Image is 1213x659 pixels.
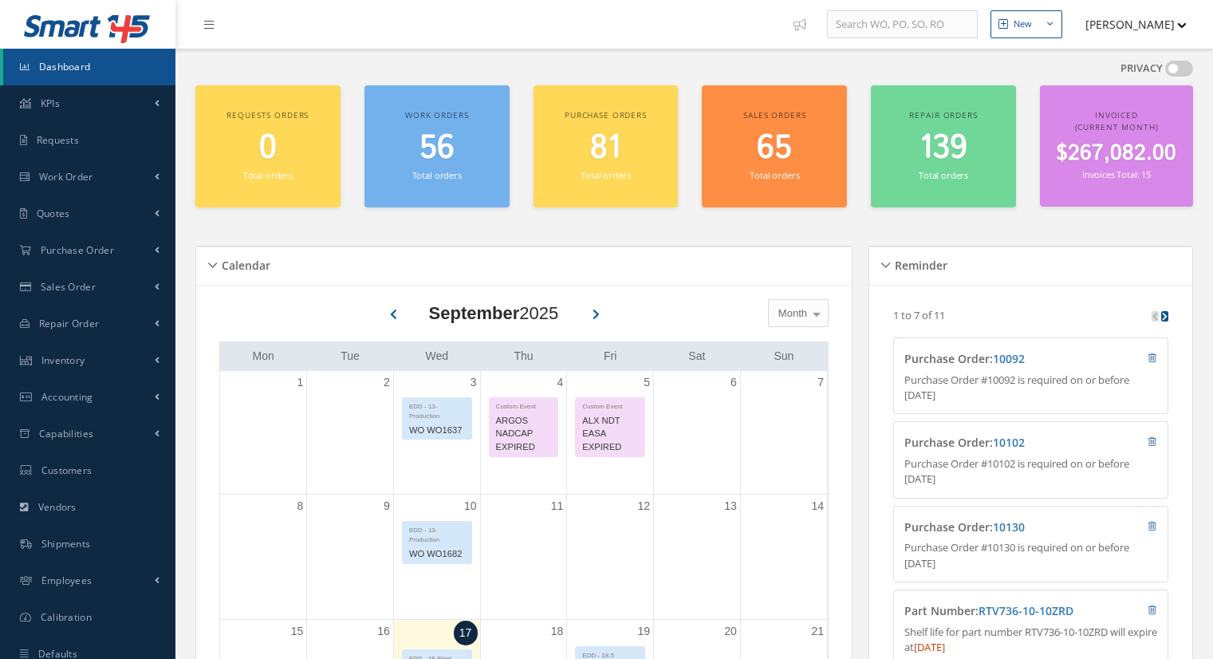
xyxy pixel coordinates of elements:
button: [PERSON_NAME] [1070,9,1187,40]
a: September 11, 2025 [548,495,567,518]
span: Dashboard [39,60,91,73]
td: September 9, 2025 [307,494,394,620]
td: September 3, 2025 [393,371,480,495]
p: Purchase Order #10102 is required on or before [DATE] [904,456,1157,487]
a: Friday [601,346,620,366]
p: 1 to 7 of 11 [893,308,945,322]
p: Shelf life for part number RTV736-10-10ZRD will expire at [904,625,1157,656]
span: Requests [37,133,79,147]
div: ARGOS NADCAP EXPIRED [490,412,558,456]
span: Repair orders [909,109,977,120]
span: (Current Month) [1075,121,1159,132]
span: : [990,519,1025,535]
div: New [1014,18,1032,31]
div: EDD - 13-Production [403,398,471,421]
span: Invoiced [1095,109,1138,120]
h4: Part Number [904,605,1089,618]
td: September 14, 2025 [740,494,827,620]
td: September 2, 2025 [307,371,394,495]
a: September 8, 2025 [293,495,306,518]
span: 0 [259,125,277,171]
a: September 20, 2025 [721,620,740,643]
h4: Purchase Order [904,436,1089,450]
span: 65 [757,125,792,171]
a: September 15, 2025 [288,620,307,643]
small: Total orders [919,169,968,181]
a: RTV736-10-10ZRD [979,603,1073,618]
p: Purchase Order #10092 is required on or before [DATE] [904,373,1157,404]
span: Shipments [41,537,91,550]
small: Total orders [750,169,799,181]
td: September 10, 2025 [393,494,480,620]
span: Work Order [39,170,93,183]
td: September 7, 2025 [740,371,827,495]
h4: Purchase Order [904,521,1089,535]
small: Total orders [412,169,462,181]
span: $267,082.00 [1056,138,1176,169]
a: Wednesday [422,346,451,366]
span: Accounting [41,390,93,404]
a: September 18, 2025 [548,620,567,643]
span: Capabilities [39,427,94,440]
small: Total orders [243,169,293,181]
a: September 14, 2025 [808,495,827,518]
td: September 1, 2025 [220,371,307,495]
span: 139 [920,125,967,171]
span: Repair Order [39,317,100,330]
td: September 12, 2025 [567,494,654,620]
b: September [429,303,520,323]
span: Calibration [41,610,92,624]
span: : [990,435,1025,450]
span: Vendors [38,500,77,514]
input: Search WO, PO, SO, RO [827,10,978,39]
a: September 19, 2025 [634,620,653,643]
a: 10130 [993,519,1025,535]
a: September 10, 2025 [461,495,480,518]
a: September 4, 2025 [554,371,567,394]
a: Sunday [770,346,797,366]
a: September 1, 2025 [293,371,306,394]
td: September 6, 2025 [654,371,741,495]
a: Tuesday [337,346,363,366]
a: September 9, 2025 [380,495,393,518]
small: Total orders [581,169,630,181]
a: September 2, 2025 [380,371,393,394]
a: September 21, 2025 [808,620,827,643]
span: KPIs [41,97,60,110]
a: Sales orders 65 Total orders [702,85,847,207]
span: Inventory [41,353,85,367]
button: New [990,10,1062,38]
a: Requests orders 0 Total orders [195,85,341,207]
span: [DATE] [914,640,945,654]
a: Work orders 56 Total orders [364,85,510,207]
a: September 6, 2025 [727,371,740,394]
span: : [975,603,1073,618]
span: 81 [590,125,620,171]
span: Month [774,306,807,322]
td: September 4, 2025 [480,371,567,495]
h4: Purchase Order [904,353,1089,366]
label: PRIVACY [1120,61,1163,77]
a: September 13, 2025 [721,495,740,518]
div: ALX NDT EASA EXPIRED [576,412,644,456]
a: September 7, 2025 [814,371,827,394]
a: Purchase orders 81 Total orders [534,85,679,207]
td: September 8, 2025 [220,494,307,620]
span: Quotes [37,207,70,220]
span: Sales Order [41,280,96,294]
h5: Reminder [890,254,947,273]
div: Custom Event [576,398,644,412]
a: September 16, 2025 [374,620,393,643]
p: Purchase Order #10130 is required on or before [DATE] [904,540,1157,571]
a: September 12, 2025 [634,495,653,518]
a: Invoiced (Current Month) $267,082.00 Invoices Total: 15 [1040,85,1193,207]
span: Work orders [405,109,468,120]
a: Saturday [685,346,708,366]
span: : [990,351,1025,366]
a: 10092 [993,351,1025,366]
h5: Calendar [217,254,270,273]
div: 2025 [429,300,559,326]
span: Sales orders [743,109,805,120]
td: September 5, 2025 [567,371,654,495]
a: Thursday [510,346,536,366]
